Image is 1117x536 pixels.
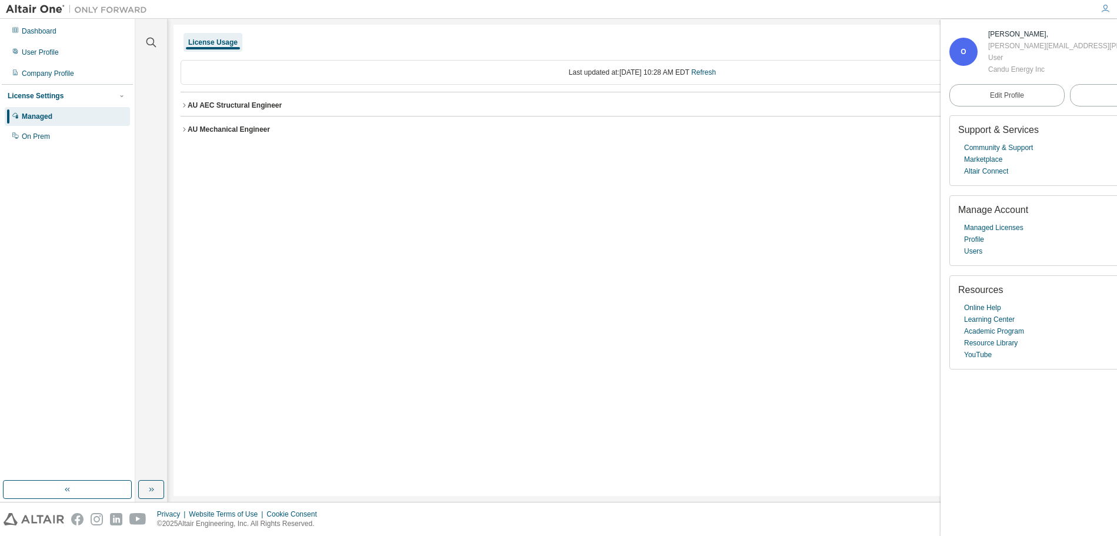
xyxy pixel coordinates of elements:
[964,314,1015,325] a: Learning Center
[71,513,84,525] img: facebook.svg
[266,510,324,519] div: Cookie Consent
[22,48,59,57] div: User Profile
[157,510,189,519] div: Privacy
[22,69,74,78] div: Company Profile
[181,60,1104,85] div: Last updated at: [DATE] 10:28 AM EDT
[964,165,1008,177] a: Altair Connect
[958,205,1028,215] span: Manage Account
[958,125,1039,135] span: Support & Services
[8,91,64,101] div: License Settings
[964,349,992,361] a: YouTube
[181,92,1104,118] button: AU AEC Structural EngineerLicense ID: 145866
[958,285,1003,295] span: Resources
[964,302,1001,314] a: Online Help
[961,48,966,56] span: O
[188,38,238,47] div: License Usage
[22,26,56,36] div: Dashboard
[188,101,282,110] div: AU AEC Structural Engineer
[964,325,1024,337] a: Academic Program
[157,519,324,529] p: © 2025 Altair Engineering, Inc. All Rights Reserved.
[6,4,153,15] img: Altair One
[964,337,1018,349] a: Resource Library
[964,222,1023,234] a: Managed Licenses
[22,132,50,141] div: On Prem
[964,234,984,245] a: Profile
[91,513,103,525] img: instagram.svg
[964,245,982,257] a: Users
[964,154,1002,165] a: Marketplace
[181,116,1104,142] button: AU Mechanical EngineerLicense ID: 148498
[4,513,64,525] img: altair_logo.svg
[22,112,52,121] div: Managed
[129,513,146,525] img: youtube.svg
[189,510,266,519] div: Website Terms of Use
[949,84,1065,106] a: Edit Profile
[188,125,270,134] div: AU Mechanical Engineer
[691,68,716,76] a: Refresh
[110,513,122,525] img: linkedin.svg
[964,142,1033,154] a: Community & Support
[990,91,1024,100] span: Edit Profile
